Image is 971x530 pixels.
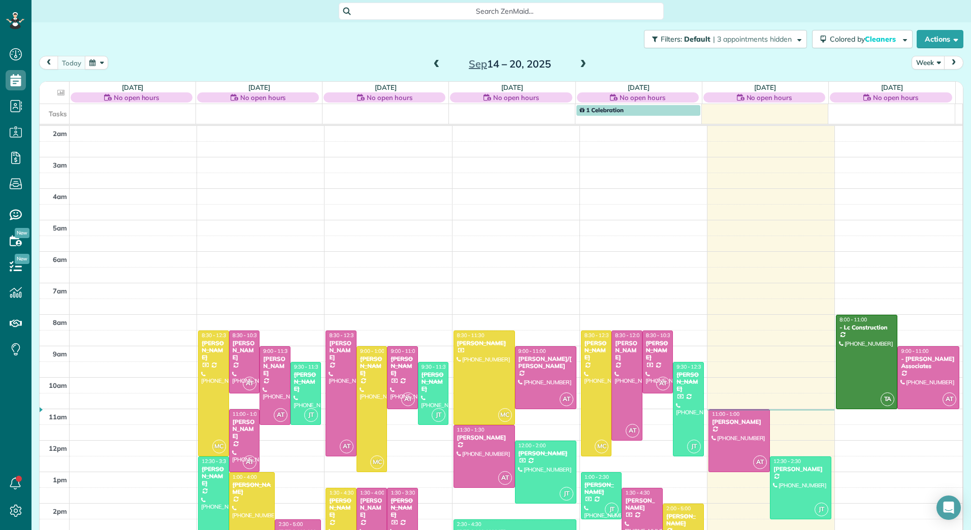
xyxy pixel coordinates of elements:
div: [PERSON_NAME] [294,371,318,393]
a: Filters: Default | 3 appointments hidden [639,30,807,48]
span: Default [684,35,711,44]
span: 8:30 - 10:30 [646,332,673,339]
span: No open hours [367,92,412,103]
span: TA [881,392,894,406]
span: Colored by [830,35,899,44]
span: 11:00 - 1:00 [233,411,260,417]
span: 9:00 - 11:00 [901,348,928,354]
div: Open Intercom Messenger [936,495,961,520]
div: [PERSON_NAME] [584,340,609,361]
span: 1:30 - 4:30 [625,489,650,496]
span: AT [401,392,415,406]
span: No open hours [493,92,539,103]
div: [PERSON_NAME] [457,340,512,347]
span: JT [432,408,445,422]
span: 12:30 - 2:30 [773,458,801,465]
span: 1 Celebration [579,106,624,114]
span: 2:30 - 4:30 [457,521,481,527]
span: 8:30 - 12:00 [615,332,642,339]
span: New [15,254,29,264]
span: 2am [53,129,67,138]
button: Week [912,56,945,70]
div: [PERSON_NAME] [518,450,573,457]
div: [PERSON_NAME] [457,434,512,441]
a: [DATE] [754,83,776,91]
span: 9:00 - 11:00 [391,348,418,354]
a: [DATE] [375,83,397,91]
span: AT [626,424,639,438]
span: 8:00 - 11:00 [839,316,867,323]
span: 8:30 - 11:30 [457,332,484,339]
span: 2pm [53,507,67,515]
span: JT [560,487,573,501]
span: 8:30 - 12:30 [585,332,612,339]
div: [PERSON_NAME] [329,497,353,519]
span: 2:00 - 5:00 [666,505,691,512]
a: [DATE] [501,83,523,91]
span: AT [943,392,956,406]
span: 1:30 - 4:30 [329,489,353,496]
span: JT [304,408,318,422]
span: MC [595,440,608,453]
span: 12:00 - 2:00 [519,442,546,449]
span: AT [498,471,512,485]
span: 11:30 - 1:30 [457,426,484,433]
div: [PERSON_NAME] [711,418,767,425]
div: [PERSON_NAME] [232,340,257,361]
span: 8:30 - 12:30 [329,332,357,339]
span: JT [815,503,828,516]
div: [PERSON_NAME] [201,466,226,487]
span: 11am [49,413,67,421]
div: [PERSON_NAME] [360,497,384,519]
div: [PERSON_NAME] [232,481,272,496]
span: AT [340,440,353,453]
span: AT [274,408,287,422]
span: No open hours [620,92,665,103]
span: MC [498,408,512,422]
span: Sep [469,57,487,70]
span: 11:00 - 1:00 [712,411,739,417]
div: [PERSON_NAME] [645,340,670,361]
span: 9:00 - 11:00 [519,348,546,354]
span: 1:30 - 4:00 [360,489,384,496]
span: JT [687,440,701,453]
span: 8am [53,318,67,326]
div: [PERSON_NAME] [773,466,828,473]
div: [PERSON_NAME] [329,340,353,361]
div: [PERSON_NAME] [263,355,287,377]
span: 12pm [49,444,67,452]
span: New [15,228,29,238]
span: 3am [53,161,67,169]
span: AT [656,377,670,390]
span: 9:30 - 12:30 [676,363,704,370]
span: 1:00 - 4:00 [233,474,257,480]
span: | 3 appointments hidden [713,35,792,44]
div: [PERSON_NAME] [625,497,660,512]
span: 4am [53,192,67,201]
span: 9:30 - 11:30 [294,363,321,370]
span: 9:00 - 11:30 [263,348,290,354]
span: 1:30 - 3:30 [391,489,415,496]
span: 1:00 - 2:30 [585,474,609,480]
span: AT [560,392,573,406]
span: No open hours [114,92,159,103]
div: [PERSON_NAME] [201,340,226,361]
button: Colored byCleaners [812,30,913,48]
span: AT [753,455,767,469]
span: AT [243,377,256,390]
div: [PERSON_NAME] [666,513,701,527]
a: [DATE] [248,83,270,91]
span: 5am [53,224,67,232]
span: 7am [53,287,67,295]
span: No open hours [240,92,286,103]
span: Filters: [661,35,682,44]
span: No open hours [747,92,792,103]
span: 8:30 - 10:30 [233,332,260,339]
div: [PERSON_NAME] [390,497,415,519]
span: 9am [53,350,67,358]
span: MC [370,455,384,469]
button: Filters: Default | 3 appointments hidden [644,30,807,48]
span: Cleaners [865,35,897,44]
div: [PERSON_NAME] [232,418,257,440]
button: prev [39,56,58,70]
